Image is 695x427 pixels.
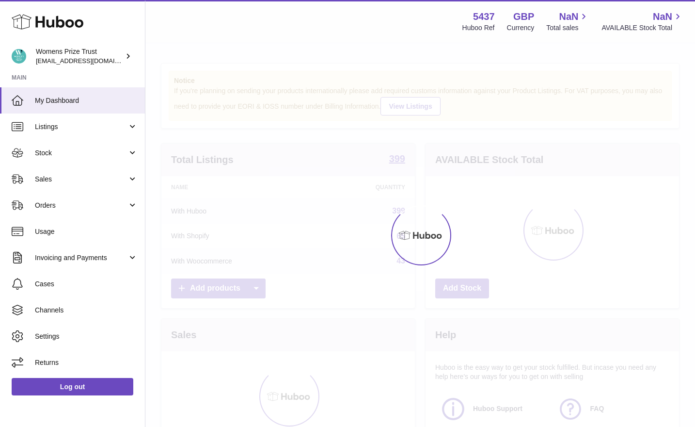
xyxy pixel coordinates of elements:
[546,10,589,33] a: NaN Total sales
[35,148,127,158] span: Stock
[35,332,138,341] span: Settings
[35,306,138,315] span: Channels
[35,122,127,131] span: Listings
[35,175,127,184] span: Sales
[35,279,138,289] span: Cases
[36,47,123,66] div: Womens Prize Trust
[601,23,683,33] span: AVAILABLE Stock Total
[35,253,127,263] span: Invoicing and Payments
[601,10,683,33] a: NaN AVAILABLE Stock Total
[35,96,138,105] span: My Dashboard
[546,23,589,33] span: Total sales
[507,23,535,33] div: Currency
[653,10,672,23] span: NaN
[513,10,534,23] strong: GBP
[36,57,142,65] span: [EMAIL_ADDRESS][DOMAIN_NAME]
[462,23,495,33] div: Huboo Ref
[12,49,26,64] img: info@womensprizeforfiction.co.uk
[35,358,138,367] span: Returns
[35,201,127,210] span: Orders
[35,227,138,236] span: Usage
[473,10,495,23] strong: 5437
[12,378,133,395] a: Log out
[559,10,578,23] span: NaN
